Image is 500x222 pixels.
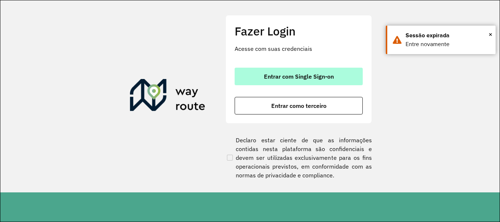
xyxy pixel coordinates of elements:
div: Entre novamente [406,40,490,49]
label: Declaro estar ciente de que as informações contidas nesta plataforma são confidenciais e devem se... [225,136,372,180]
span: Entrar com Single Sign-on [264,74,334,79]
button: button [235,97,363,114]
button: button [235,68,363,85]
p: Acesse com suas credenciais [235,44,363,53]
div: Sessão expirada [406,31,490,40]
span: × [489,29,492,40]
span: Entrar como terceiro [271,103,327,109]
h2: Fazer Login [235,24,363,38]
button: Close [489,29,492,40]
img: Roteirizador AmbevTech [130,79,205,114]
